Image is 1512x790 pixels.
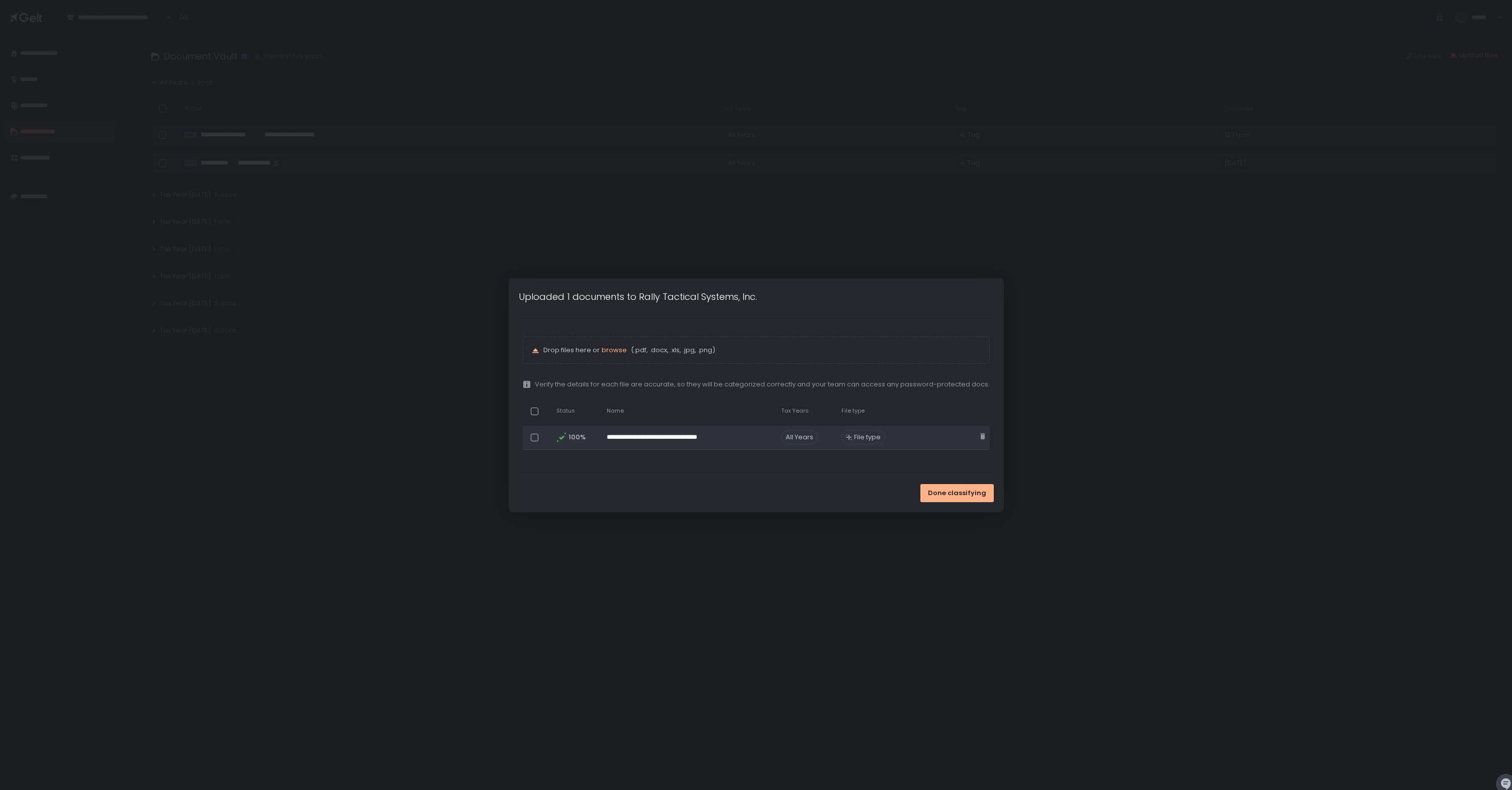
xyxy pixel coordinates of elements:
span: 100% [569,433,585,442]
p: Drop files here or [543,346,981,355]
span: Verify the details for each file are accurate, so they will be categorized correctly and your tea... [535,380,990,389]
button: Done classifying [920,484,994,502]
button: browse [602,346,627,355]
span: File type [854,433,881,442]
span: All Years [781,430,818,444]
span: File type [841,407,865,415]
h1: Uploaded 1 documents to Rally Tactical Systems, Inc. [519,290,757,303]
span: Done classifying [928,489,986,498]
span: Status [556,407,575,415]
span: Tax Years [781,407,809,415]
span: Name [607,407,624,415]
span: (.pdf, .docx, .xls, .jpg, .png) [629,346,715,355]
